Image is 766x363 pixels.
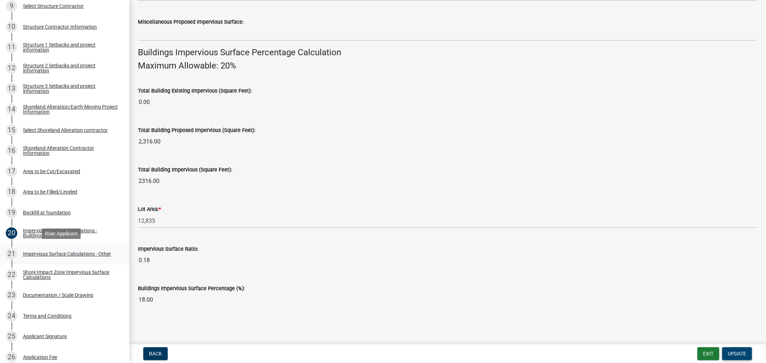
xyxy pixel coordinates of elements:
[6,145,17,156] div: 16
[6,0,17,12] div: 9
[722,347,752,360] button: Update
[23,128,108,133] div: Select Shoreland Alteration contractor
[23,270,118,280] div: Shore Impact Zone Impervious Surface Calculations
[23,189,77,194] div: Area to be Filled/Leveled
[23,63,118,73] div: Structure 2 Setbacks and project information
[6,21,17,33] div: 10
[23,293,93,298] div: Documentation / Scale Drawing
[697,347,719,360] button: Exit
[6,331,17,342] div: 25
[138,89,252,94] label: Total Building Existing Impervious (Square Feet):
[6,42,17,53] div: 11
[23,169,80,174] div: Area to be Cut/Excavated
[143,347,168,360] button: Back
[23,334,67,339] div: Applicant Signature
[42,228,81,239] div: Role: Applicant
[23,84,118,94] div: Structure 3 Setbacks and project information
[6,289,17,301] div: 23
[23,228,118,238] div: Impervious Surface Calculations - Buildings
[6,310,17,322] div: 24
[23,4,84,9] div: Select Structure Contractor
[23,313,71,319] div: Terms and Conditions
[23,146,118,156] div: Shoreland Alteration Contractor Information
[6,352,17,363] div: 26
[138,207,161,212] label: Lot Area:
[6,166,17,177] div: 17
[23,210,71,215] div: Backfill at foundation
[6,83,17,94] div: 13
[138,20,243,25] label: Miscellaneous Proposed Impervious Surface:
[6,248,17,260] div: 21
[23,42,118,52] div: Structure 1 Setbacks and project information
[23,24,97,29] div: Structure Contractor Information
[6,207,17,218] div: 19
[23,104,118,114] div: Shoreland Alteration/Earth-Moving Project Information
[728,351,746,357] span: Update
[138,247,198,252] label: Impervious Surface Ratio:
[23,251,111,256] div: Impervious Surface Calculations - Other
[6,227,17,239] div: 20
[138,128,255,133] label: Total Building Proposed Impervious (Square Feet):
[6,124,17,136] div: 15
[138,286,245,291] label: Buildings Impervious Surface Percentage (%):
[138,61,757,71] h4: Maximum Allowable: 20%
[138,47,757,58] h4: Buildings Impervious Surface Percentage Calculation
[6,186,17,198] div: 18
[138,168,232,173] label: Total Building Impervious (Square Feet):
[23,355,57,360] div: Application Fee
[6,269,17,280] div: 22
[149,351,162,357] span: Back
[6,62,17,74] div: 12
[6,104,17,115] div: 14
